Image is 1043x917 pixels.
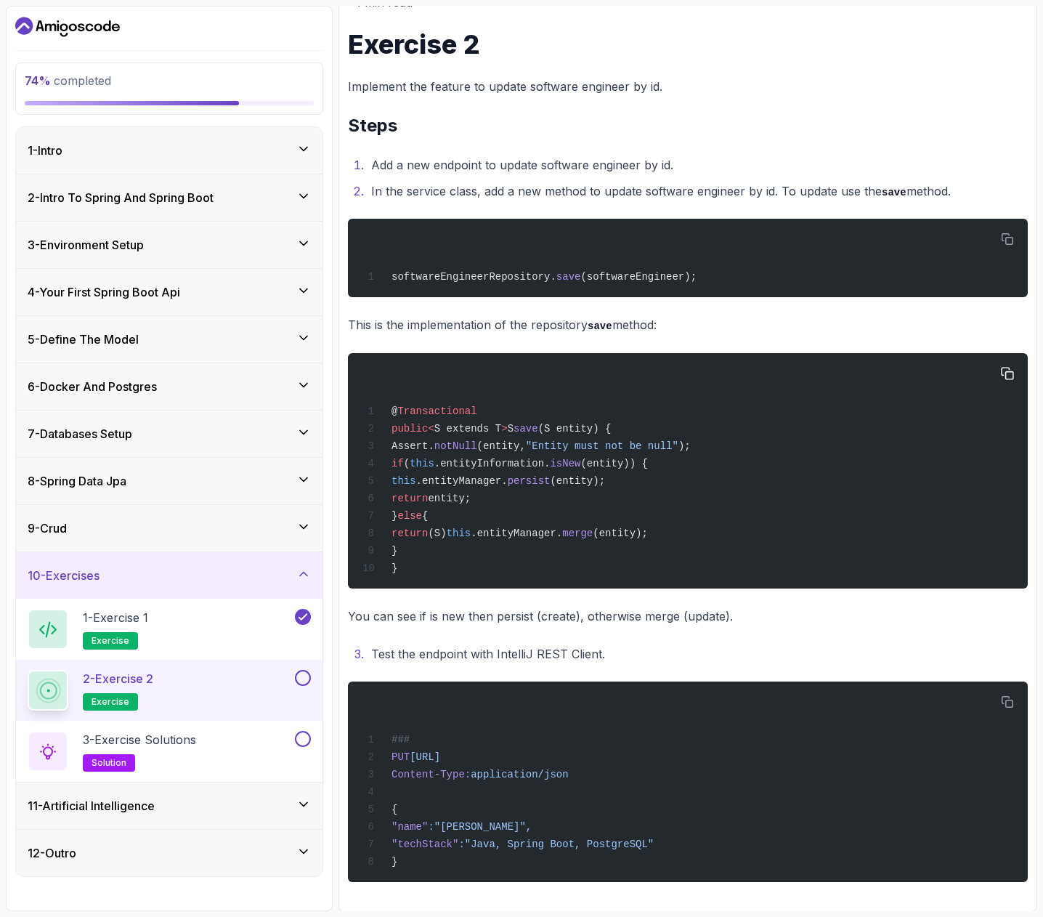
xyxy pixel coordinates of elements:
span: softwareEngineerRepository. [391,271,556,283]
span: exercise [92,696,129,708]
span: save [514,423,538,435]
h3: 11 - Artificial Intelligence [28,797,155,815]
span: "name" [391,821,428,833]
button: 2-Intro To Spring And Spring Boot [16,174,322,221]
span: "Entity must not be null" [526,440,678,452]
span: (entity, [477,440,526,452]
span: : [428,821,434,833]
span: "Java, Spring Boot, PostgreSQL" [465,839,654,850]
button: 1-Exercise 1exercise [28,609,311,650]
li: Test the endpoint with IntelliJ REST Client. [367,644,1028,664]
h3: 5 - Define The Model [28,331,139,348]
span: : [458,839,464,850]
span: application/json [471,769,568,780]
span: (softwareEngineer); [580,271,697,283]
span: exercise [92,635,129,647]
span: (S entity) { [538,423,612,435]
span: else [397,510,422,522]
span: Assert. [391,440,434,452]
p: You can see if is new then persist (create), otherwise merge (update). [348,606,1028,626]
button: 3-Environment Setup [16,222,322,268]
span: S [508,423,514,435]
span: { [422,510,428,522]
span: { [391,804,397,815]
span: ); [678,440,691,452]
span: this [391,475,416,487]
button: 9-Crud [16,505,322,552]
span: Transactional [397,405,476,417]
span: (entity); [593,528,648,539]
span: this [410,458,434,469]
li: Add a new endpoint to update software engineer by id. [367,155,1028,175]
p: 1 - Exercise 1 [83,609,148,626]
h3: 10 - Exercises [28,567,100,584]
button: 6-Docker And Postgres [16,363,322,410]
p: Implement the feature to update software engineer by id. [348,76,1028,97]
span: Content-Type: [391,769,471,780]
button: 11-Artificial Intelligence [16,783,322,829]
span: 74 % [25,73,51,88]
span: } [391,856,397,868]
span: } [391,562,397,574]
span: (entity); [550,475,605,487]
button: 8-Spring Data Jpa [16,458,322,504]
span: completed [25,73,111,88]
h2: Steps [348,114,1028,137]
span: entity; [428,493,471,504]
span: isNew [550,458,580,469]
span: PUT [391,751,410,763]
li: In the service class, add a new method to update software engineer by id. To update use the method. [367,181,1028,202]
span: .entityInformation. [434,458,551,469]
a: Dashboard [15,15,120,39]
button: 3-Exercise Solutionssolution [28,731,311,772]
button: 12-Outro [16,830,322,876]
button: 5-Define The Model [16,316,322,363]
span: } [391,545,397,557]
span: @ [391,405,397,417]
button: 10-Exercises [16,552,322,599]
span: [URL] [410,751,440,763]
p: This is the implementation of the repository method: [348,315,1028,336]
span: solution [92,757,126,769]
code: save [882,187,906,198]
span: ( [404,458,410,469]
span: < [428,423,434,435]
h3: 2 - Intro To Spring And Spring Boot [28,189,214,206]
button: 1-Intro [16,127,322,174]
p: 2 - Exercise 2 [83,670,153,687]
span: (S) [428,528,446,539]
h3: 12 - Outro [28,844,76,862]
h3: 6 - Docker And Postgres [28,378,157,395]
span: "[PERSON_NAME]", [434,821,532,833]
button: 2-Exercise 2exercise [28,670,311,711]
span: (entity)) { [580,458,647,469]
span: notNull [434,440,477,452]
h3: 1 - Intro [28,142,62,159]
p: 3 - Exercise Solutions [83,731,196,748]
span: save [556,271,581,283]
span: persist [508,475,551,487]
span: return [391,528,428,539]
span: .entityManager. [416,475,508,487]
h3: 3 - Environment Setup [28,236,144,254]
span: "techStack" [391,839,458,850]
span: > [501,423,507,435]
span: public [391,423,428,435]
span: ### [391,734,410,746]
h1: Exercise 2 [348,30,1028,59]
code: save [588,320,612,332]
button: 7-Databases Setup [16,411,322,457]
h3: 8 - Spring Data Jpa [28,472,126,490]
span: } [391,510,397,522]
h3: 7 - Databases Setup [28,425,132,443]
span: return [391,493,428,504]
span: merge [562,528,593,539]
span: if [391,458,404,469]
h3: 4 - Your First Spring Boot Api [28,283,180,301]
span: S extends T [434,423,501,435]
h3: 9 - Crud [28,520,67,537]
span: this [447,528,471,539]
button: 4-Your First Spring Boot Api [16,269,322,315]
span: .entityManager. [471,528,562,539]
